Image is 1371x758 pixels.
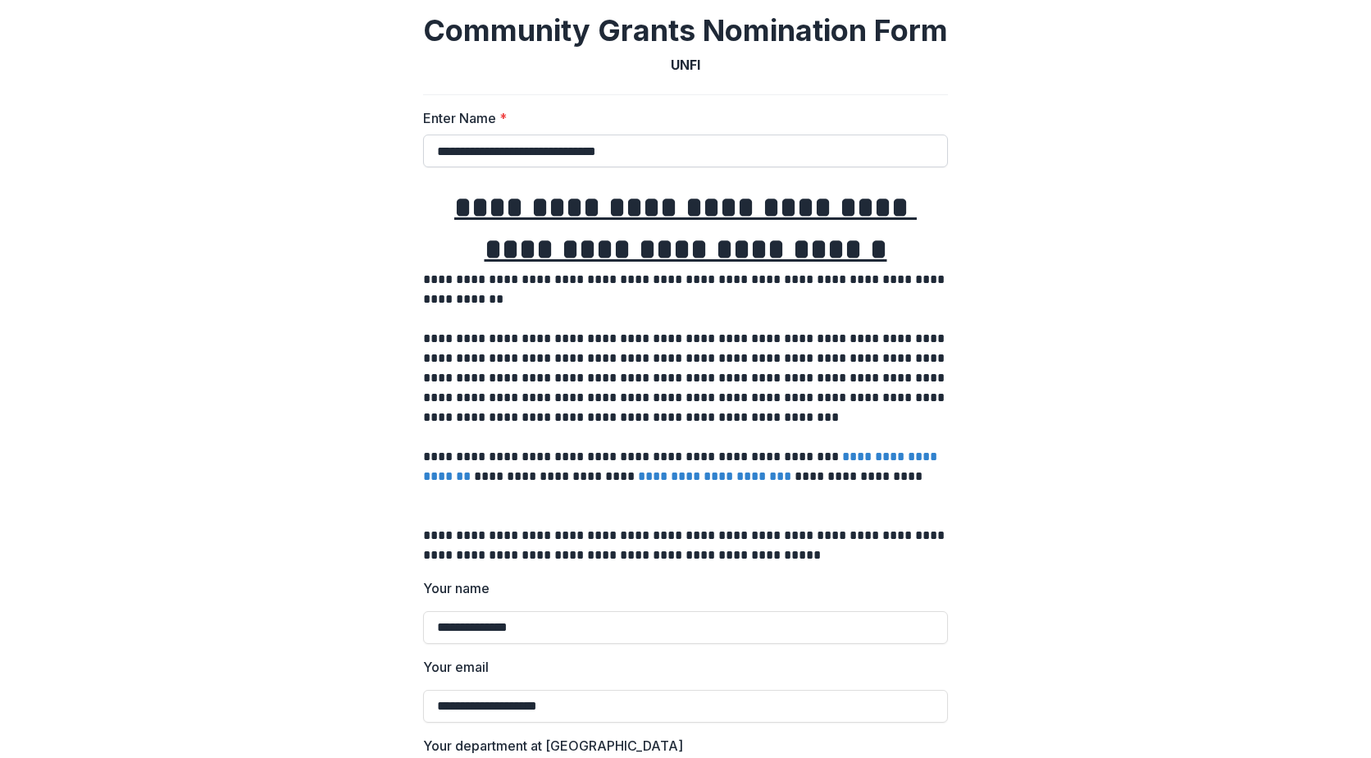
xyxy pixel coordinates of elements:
p: Your email [423,657,489,677]
p: Your name [423,578,490,598]
label: Enter Name [423,108,938,128]
p: UNFI [671,55,700,75]
h2: Community Grants Nomination Form [423,13,948,48]
p: Your department at [GEOGRAPHIC_DATA] [423,736,683,756]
